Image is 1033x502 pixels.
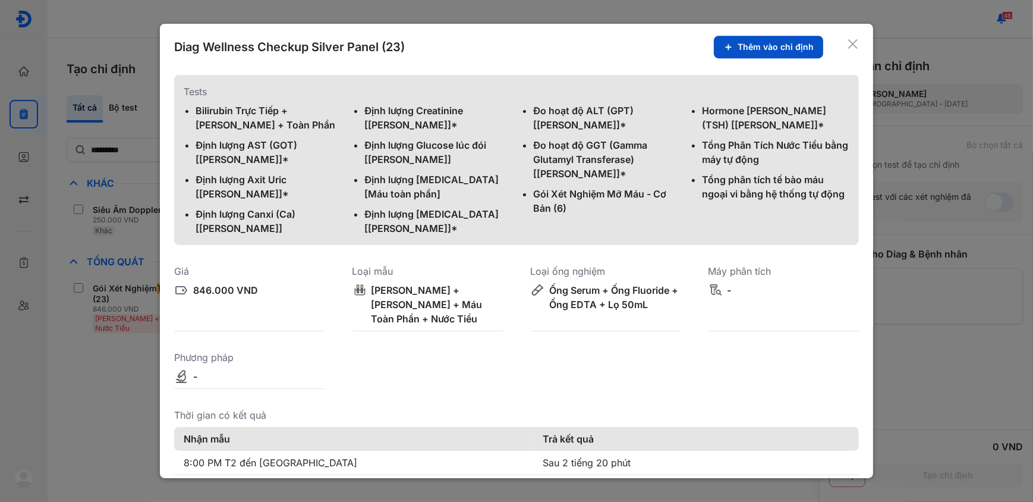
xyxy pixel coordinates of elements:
[174,451,533,475] td: 8:00 PM T2 đến [GEOGRAPHIC_DATA]
[702,103,849,132] div: Hormone [PERSON_NAME] (TSH) [[PERSON_NAME]]*
[364,207,512,236] div: Định lượng [MEDICAL_DATA] [[PERSON_NAME]]*
[533,475,859,500] td: Sau cutoff: 8:50 AM ngày hôm sau
[714,36,823,58] button: Thêm vào chỉ định
[364,103,512,132] div: Định lượng Creatinine [[PERSON_NAME]]*
[193,369,197,384] div: -
[533,451,859,475] td: Sau 2 tiếng 20 phút
[549,283,681,312] div: Ống Serum + Ống Fluoride + Ống EDTA + Lọ 50mL
[193,283,258,297] div: 846.000 VND
[174,427,533,451] th: Nhận mẫu
[196,172,343,201] div: Định lượng Axit Uric [[PERSON_NAME]]*
[533,103,681,132] div: Đo hoạt độ ALT (GPT) [[PERSON_NAME]]*
[533,427,859,451] th: Trả kết quả
[352,264,503,278] div: Loại mẫu
[371,283,503,326] div: [PERSON_NAME] + [PERSON_NAME] + Máu Toàn Phần + Nước Tiểu
[196,103,343,132] div: Bilirubin Trực Tiếp + [PERSON_NAME] + Toàn Phần
[533,138,681,181] div: Đo hoạt độ GGT (Gamma Glutamyl Transferase) [[PERSON_NAME]]*
[174,408,859,422] div: Thời gian có kết quả
[364,138,512,167] div: Định lượng Glucose lúc đói [[PERSON_NAME]]
[702,138,849,167] div: Tổng Phân Tích Nước Tiểu bằng máy tự động
[364,172,512,201] div: Định lượng [MEDICAL_DATA] [Máu toàn phần]
[174,39,405,55] div: Diag Wellness Checkup Silver Panel (23)
[174,475,533,500] td: 8:00 PM CN
[174,264,325,278] div: Giá
[533,187,681,215] div: Gói Xét Nghiệm Mỡ Máu - Cơ Bản (6)
[174,350,325,365] div: Phương pháp
[702,172,849,201] div: Tổng phân tích tế bào máu ngoại vi bằng hệ thống tự động
[530,264,681,278] div: Loại ống nghiệm
[708,264,859,278] div: Máy phân tích
[184,84,849,99] div: Tests
[727,283,732,297] div: -
[196,138,343,167] div: Định lượng AST (GOT) [[PERSON_NAME]]*
[196,207,343,236] div: Định lượng Canxi (Ca) [[PERSON_NAME]]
